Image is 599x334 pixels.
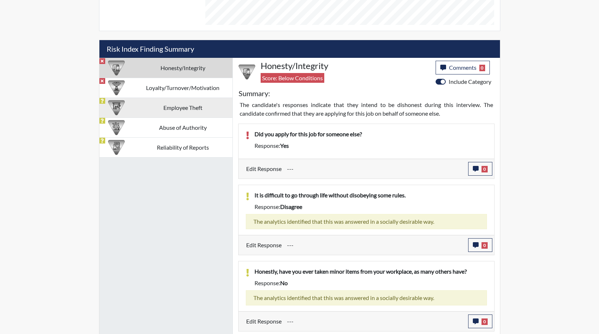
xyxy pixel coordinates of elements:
[249,202,492,211] div: Response:
[280,279,288,286] span: no
[254,130,487,138] p: Did you apply for this job for someone else?
[108,139,125,156] img: CATEGORY%20ICON-20.4a32fe39.png
[482,318,488,325] span: 0
[254,267,487,276] p: Honestly, have you ever taken minor items from your workplace, as many others have?
[246,238,282,252] label: Edit Response
[246,162,282,176] label: Edit Response
[468,162,492,176] button: 0
[282,314,468,328] div: Update the test taker's response, the change might impact the score
[482,242,488,249] span: 0
[108,119,125,136] img: CATEGORY%20ICON-01.94e51fac.png
[468,314,492,328] button: 0
[239,64,255,80] img: CATEGORY%20ICON-11.a5f294f4.png
[99,40,500,58] h5: Risk Index Finding Summary
[249,141,492,150] div: Response:
[108,80,125,96] img: CATEGORY%20ICON-17.40ef8247.png
[280,142,289,149] span: yes
[108,60,125,76] img: CATEGORY%20ICON-11.a5f294f4.png
[261,61,430,71] h4: Honesty/Integrity
[468,238,492,252] button: 0
[482,166,488,172] span: 0
[133,58,232,78] td: Honesty/Integrity
[479,65,485,71] span: 0
[133,98,232,117] td: Employee Theft
[133,137,232,157] td: Reliability of Reports
[239,89,270,98] h5: Summary:
[133,117,232,137] td: Abuse of Authority
[449,64,476,71] span: Comments
[249,279,492,287] div: Response:
[261,73,324,83] span: Score: Below Conditions
[280,203,302,210] span: disagree
[282,238,468,252] div: Update the test taker's response, the change might impact the score
[449,77,491,86] label: Include Category
[254,191,487,200] p: It is difficult to go through life without disobeying some rules.
[282,162,468,176] div: Update the test taker's response, the change might impact the score
[246,290,487,305] div: The analytics identified that this was answered in a socially desirable way.
[108,99,125,116] img: CATEGORY%20ICON-07.58b65e52.png
[246,314,282,328] label: Edit Response
[240,100,493,118] p: The candidate's responses indicate that they intend to be dishonest during this interview. The ca...
[133,78,232,98] td: Loyalty/Turnover/Motivation
[246,214,487,229] div: The analytics identified that this was answered in a socially desirable way.
[436,61,490,74] button: Comments0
